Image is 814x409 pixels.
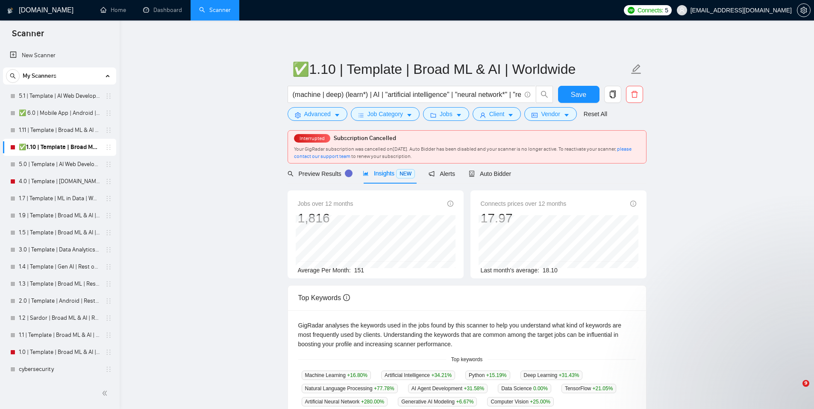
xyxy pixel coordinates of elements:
[628,7,635,14] img: upwork-logo.png
[19,122,100,139] a: 1.11 | Template | Broad ML & AI | [GEOGRAPHIC_DATA] Only
[19,258,100,275] a: 1.4 | Template | Gen AI | Rest of the World
[105,349,112,356] span: holder
[298,199,353,208] span: Jobs over 12 months
[480,112,486,118] span: user
[105,366,112,373] span: holder
[679,7,685,13] span: user
[361,399,384,405] span: +280.00 %
[298,210,353,226] div: 1,816
[7,4,13,18] img: logo
[19,241,100,258] a: 3.0 | Template | Data Analytics | World Wide
[532,112,538,118] span: idcard
[456,399,473,405] span: +6.67 %
[481,210,567,226] div: 17.97
[358,112,364,118] span: bars
[543,267,558,274] span: 18.10
[19,105,100,122] a: ✅ 6.0 | Mobile App | Android | Worldwide
[105,212,112,219] span: holder
[564,112,570,118] span: caret-down
[19,139,100,156] a: ✅1.10 | Template | Broad ML & AI | Worldwide
[363,170,415,177] span: Insights
[19,190,100,207] a: 1.7 | Template | ML in Data | Worldwide
[367,109,403,119] span: Job Category
[5,27,51,45] span: Scanner
[292,58,629,80] input: Scanner name...
[447,201,453,207] span: info-circle
[6,73,19,79] span: search
[19,207,100,224] a: 1.9 | Template | Broad ML & AI | Rest of the World
[105,280,112,287] span: holder
[406,112,412,118] span: caret-down
[105,161,112,168] span: holder
[464,386,484,391] span: +31.58 %
[559,372,579,378] span: +31.43 %
[297,135,327,141] span: Interrupted
[465,371,510,380] span: Python
[431,372,452,378] span: +34.21 %
[105,298,112,304] span: holder
[381,371,455,380] span: Artificial Intelligence
[486,372,507,378] span: +15.19 %
[489,109,505,119] span: Client
[533,386,548,391] span: 0.00 %
[334,112,340,118] span: caret-down
[473,107,521,121] button: userClientcaret-down
[351,107,420,121] button: barsJob Categorycaret-down
[536,86,553,103] button: search
[105,110,112,117] span: holder
[396,169,415,178] span: NEW
[298,286,636,310] div: Top Keywords
[295,112,301,118] span: setting
[631,64,642,75] span: edit
[398,397,477,406] span: Generative AI Modeling
[19,88,100,105] a: 5.1 | Template | AI Web Developer | Worldwide
[665,6,668,15] span: 5
[105,178,112,185] span: holder
[584,109,607,119] a: Reset All
[105,144,112,151] span: holder
[3,47,116,64] li: New Scanner
[498,384,551,393] span: Data Science
[105,127,112,134] span: holder
[288,107,347,121] button: settingAdvancedcaret-down
[143,6,182,14] a: dashboardDashboard
[797,7,810,14] span: setting
[302,397,388,406] span: Artificial Neural Network
[199,6,231,14] a: searchScanner
[802,380,809,387] span: 9
[604,86,621,103] button: copy
[626,91,643,98] span: delete
[558,86,599,103] button: Save
[626,86,643,103] button: delete
[19,275,100,292] a: 1.3 | Template | Broad ML | Rest of the World
[19,344,100,361] a: 1.0 | Template | Broad ML & AI | Big 5
[102,389,110,397] span: double-left
[347,372,367,378] span: +16.80 %
[23,67,56,85] span: My Scanners
[525,92,530,97] span: info-circle
[298,321,636,349] div: GigRadar analyses the keywords used in the jobs found by this scanner to help you understand what...
[19,173,100,190] a: 4.0 | Template | [DOMAIN_NAME] | Worldwide
[105,246,112,253] span: holder
[408,384,488,393] span: AI Agent Development
[429,170,455,177] span: Alerts
[593,386,613,391] span: +21.05 %
[524,107,576,121] button: idcardVendorcaret-down
[345,169,353,177] div: Tooltip anchor
[105,332,112,339] span: holder
[10,47,109,64] a: New Scanner
[6,69,20,83] button: search
[288,170,349,177] span: Preview Results
[302,371,371,380] span: Machine Learning
[429,171,435,177] span: notification
[481,267,539,274] span: Last month's average:
[446,356,488,364] span: Top keywords
[797,3,811,17] button: setting
[456,112,462,118] span: caret-down
[469,171,475,177] span: robot
[19,310,100,327] a: 1.2 | Sardor | Broad ML & AI | Rest of the World
[469,170,511,177] span: Auto Bidder
[520,371,583,380] span: Deep Learning
[105,263,112,270] span: holder
[105,195,112,202] span: holder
